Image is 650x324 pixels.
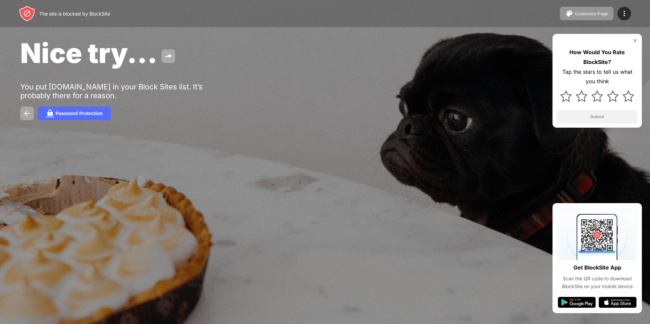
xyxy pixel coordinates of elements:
[575,11,608,16] div: Customize Page
[576,90,587,102] img: star.svg
[557,110,638,124] button: Submit
[557,47,638,67] div: How Would You Rate BlockSite?
[38,107,111,120] button: Password Protection
[560,90,572,102] img: star.svg
[558,209,636,260] img: qrcode.svg
[558,297,596,308] img: google-play.svg
[573,263,621,273] div: Get BlockSite App
[623,90,634,102] img: star.svg
[19,5,35,22] img: header-logo.svg
[56,111,103,116] div: Password Protection
[164,52,172,60] img: share.svg
[560,7,613,20] button: Customize Page
[565,9,573,18] img: pallet.svg
[46,109,54,117] img: password.svg
[558,275,636,290] div: Scan the QR code to download BlockSite on your mobile device
[20,82,230,100] div: You put [DOMAIN_NAME] in your Block Sites list. It’s probably there for a reason.
[557,67,638,87] div: Tap the stars to tell us what you think
[20,37,157,69] span: Nice try...
[23,109,31,117] img: back.svg
[620,9,628,18] img: menu-icon.svg
[632,38,638,43] img: rate-us-close.svg
[599,297,636,308] img: app-store.svg
[39,11,110,17] div: The site is blocked by BlockSite
[607,90,619,102] img: star.svg
[591,90,603,102] img: star.svg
